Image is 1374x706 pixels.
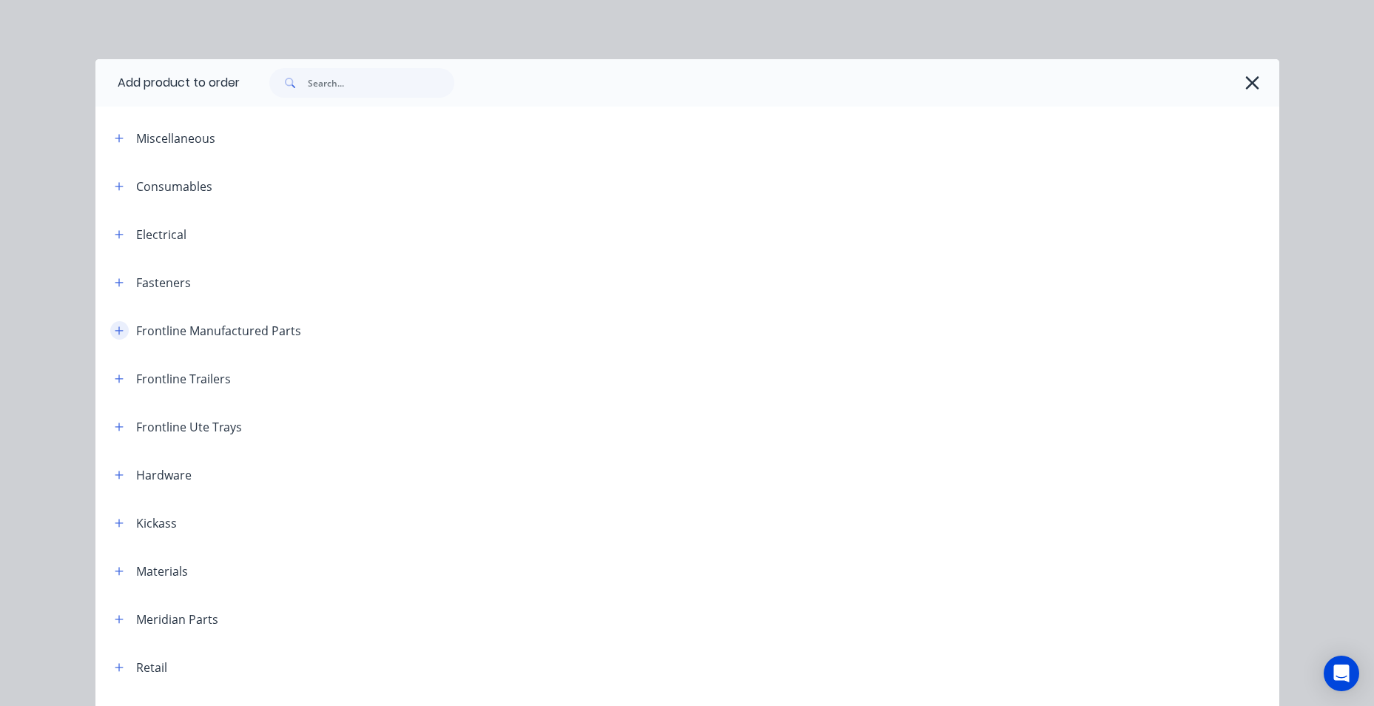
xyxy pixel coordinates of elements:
[136,274,191,292] div: Fasteners
[136,418,242,436] div: Frontline Ute Trays
[1324,656,1359,691] div: Open Intercom Messenger
[136,611,218,628] div: Meridian Parts
[136,659,167,676] div: Retail
[136,514,177,532] div: Kickass
[136,130,215,147] div: Miscellaneous
[308,68,454,98] input: Search...
[136,466,192,484] div: Hardware
[136,178,212,195] div: Consumables
[95,59,240,107] div: Add product to order
[136,226,186,243] div: Electrical
[136,562,188,580] div: Materials
[136,322,301,340] div: Frontline Manufactured Parts
[136,370,231,388] div: Frontline Trailers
